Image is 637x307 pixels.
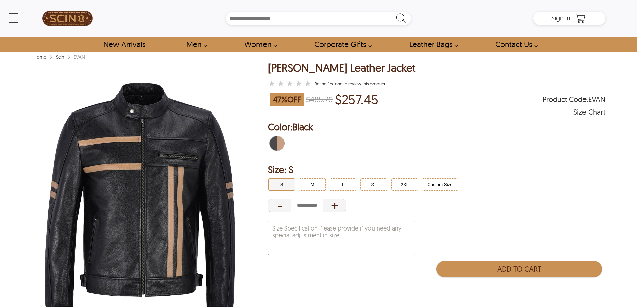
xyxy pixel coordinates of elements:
div: Decrease Quantity of Item [268,199,291,212]
label: 1 rating [268,80,275,87]
a: Shopping Cart [574,13,587,23]
label: 3 rating [286,80,293,87]
span: › [68,51,70,62]
h2: Selected Filter by Size: S [268,163,605,176]
a: Shop Women Leather Jackets [237,37,281,52]
button: Click to select S [268,178,295,191]
a: Scin [54,54,66,60]
div: [PERSON_NAME] Leather Jacket [268,62,415,74]
span: Sign in [551,14,570,22]
a: Shop Leather Bags [402,37,462,52]
button: Click to select Custom Size [422,178,458,191]
iframe: chat widget [596,265,637,297]
span: 47 % OFF [270,93,304,106]
button: Click to select XL [360,178,387,191]
iframe: PayPal [437,280,602,295]
a: SCIN [32,3,103,33]
h1: Evan Biker Leather Jacket [268,62,415,74]
div: Increase Quantity of Item [323,199,346,212]
button: Click to select L [330,178,356,191]
label: 2 rating [277,80,284,87]
span: Black [292,121,313,133]
a: Evan Biker Leather Jacket } [315,81,385,86]
div: EVAN [72,54,87,60]
span: Product Code: EVAN [543,96,605,103]
img: SCIN [42,3,93,33]
div: Size Chart [573,109,605,115]
a: shop men's leather jackets [179,37,211,52]
a: Home [32,54,48,60]
a: Sign in [551,16,570,21]
button: Click to select 2XL [391,178,418,191]
strike: $485.76 [306,94,333,104]
a: contact-us [488,37,541,52]
button: Click to select M [299,178,326,191]
label: 5 rating [304,80,311,87]
button: Add to Cart [436,261,602,277]
a: Evan Biker Leather Jacket } [268,79,313,88]
p: Price of $257.45 [335,92,378,107]
label: 4 rating [295,80,302,87]
a: Shop Leather Corporate Gifts [307,37,376,52]
div: Black [268,134,286,152]
textarea: Size Specification Please provide if you need any special adjustment in size. [268,221,415,255]
span: › [50,51,52,62]
a: Shop New Arrivals [96,37,153,52]
h2: Selected Color: by Black [268,120,605,134]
